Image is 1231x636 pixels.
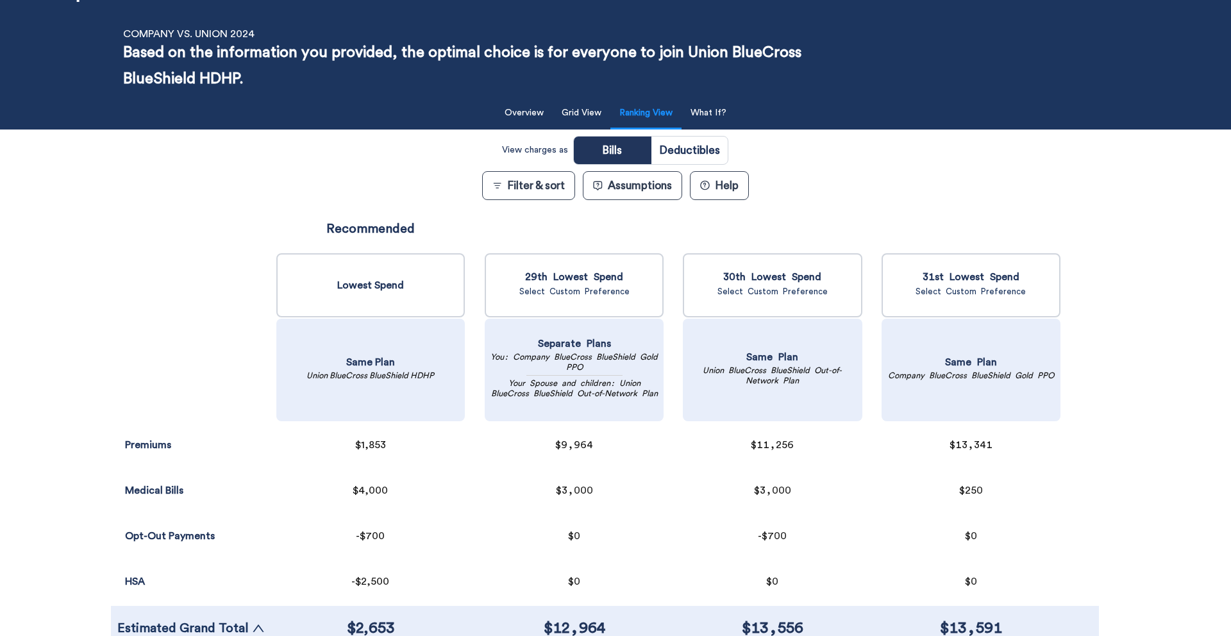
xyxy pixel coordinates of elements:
[125,576,145,587] p: HSA
[355,439,386,451] p: $1,853
[123,28,255,40] p: Company vs. Union 2024
[690,171,749,200] button: ?Help
[754,485,791,496] p: $3,000
[916,287,1026,296] a: Select Custom Preference
[351,576,389,587] p: -$2,500
[554,100,609,126] button: Grid View
[525,271,623,283] p: 29th Lowest Spend
[306,371,434,381] p: Union BlueCross BlueShield HDHP
[612,100,680,126] button: Ranking View
[519,287,630,296] a: Select Custom Preference
[497,100,551,126] button: Overview
[568,530,580,542] p: $0
[125,531,215,541] p: Opt-Out Payments
[482,171,575,200] button: Filter & sort
[490,378,658,399] p: Your Spouse and children: Union BlueCross BlueShield Out-of-Network Plan
[965,530,977,542] p: $0
[502,140,568,161] div: View charges as
[538,338,611,349] p: Separate Plans
[723,271,821,283] p: 30th Lowest Spend
[353,485,388,496] p: $4,000
[356,530,385,542] p: -$700
[252,622,265,635] span: up
[583,171,682,200] button: Assumptions
[556,485,593,496] p: $3,000
[490,352,658,372] p: You: Company BlueCross BlueShield Gold PPO
[766,576,778,587] p: $0
[923,271,1019,283] p: 31st Lowest Spend
[950,439,992,451] p: $13,341
[117,622,265,635] a: Estimated Grand Total
[689,365,856,386] p: Union BlueCross BlueShield Out-of-Network Plan
[346,356,395,368] p: Same Plan
[568,576,580,587] p: $0
[326,222,415,235] p: Recommended
[965,576,977,587] p: $0
[758,530,787,542] p: -$700
[125,440,171,450] p: Premiums
[751,439,794,451] p: $11,256
[337,280,404,291] p: Lowest Spend
[746,351,798,363] p: Same Plan
[125,485,183,496] p: Medical Bills
[717,287,828,296] a: Select Custom Preference
[123,40,812,92] p: Based on the information you provided, the optimal choice is for everyone to join Union BlueCross...
[703,182,707,188] text: ?
[888,371,1054,381] p: Company BlueCross BlueShield Gold PPO
[555,439,593,451] p: $9,964
[683,100,734,126] button: What If?
[945,356,997,368] p: Same Plan
[959,485,983,496] p: $250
